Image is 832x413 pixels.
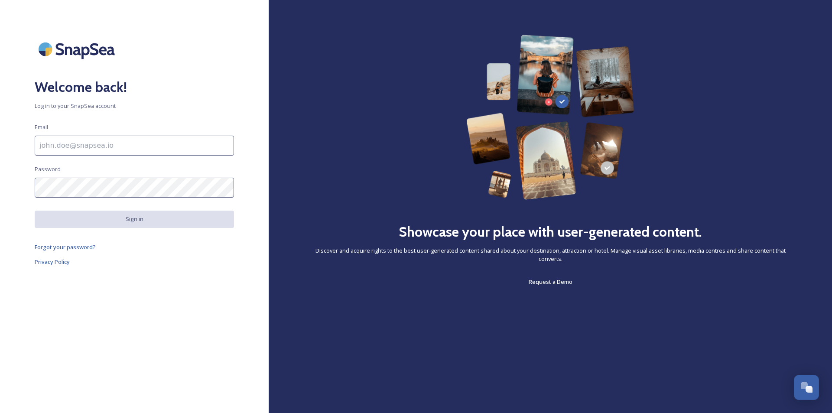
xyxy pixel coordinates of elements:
[35,257,234,267] a: Privacy Policy
[35,211,234,228] button: Sign in
[35,243,96,251] span: Forgot your password?
[35,242,234,252] a: Forgot your password?
[35,77,234,98] h2: Welcome back!
[399,221,702,242] h2: Showcase your place with user-generated content.
[529,276,572,287] a: Request a Demo
[35,258,70,266] span: Privacy Policy
[35,35,121,64] img: SnapSea Logo
[35,136,234,156] input: john.doe@snapsea.io
[35,165,61,173] span: Password
[794,375,819,400] button: Open Chat
[303,247,797,263] span: Discover and acquire rights to the best user-generated content shared about your destination, att...
[529,278,572,286] span: Request a Demo
[35,123,48,131] span: Email
[35,102,234,110] span: Log in to your SnapSea account
[466,35,635,200] img: 63b42ca75bacad526042e722_Group%20154-p-800.png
